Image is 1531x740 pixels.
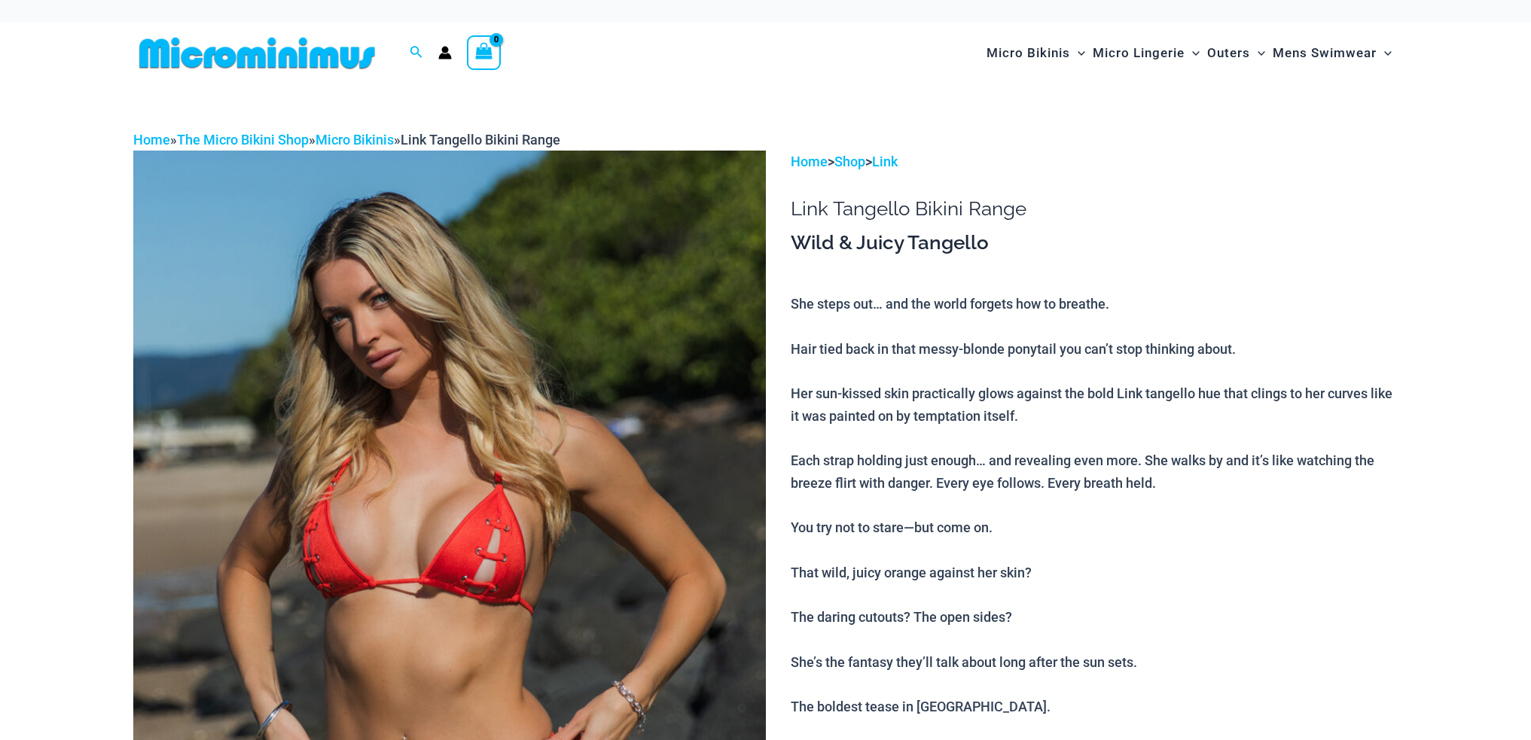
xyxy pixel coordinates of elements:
[133,132,560,148] span: » » »
[834,154,865,169] a: Shop
[791,230,1398,256] h3: Wild & Juicy Tangello
[872,154,898,169] a: Link
[983,30,1089,76] a: Micro BikinisMenu ToggleMenu Toggle
[410,44,423,62] a: Search icon link
[981,28,1398,78] nav: Site Navigation
[1093,34,1185,72] span: Micro Lingerie
[1089,30,1203,76] a: Micro LingerieMenu ToggleMenu Toggle
[1070,34,1085,72] span: Menu Toggle
[316,132,394,148] a: Micro Bikinis
[1273,34,1377,72] span: Mens Swimwear
[438,46,452,59] a: Account icon link
[791,154,828,169] a: Home
[987,34,1070,72] span: Micro Bikinis
[177,132,309,148] a: The Micro Bikini Shop
[1207,34,1250,72] span: Outers
[133,132,170,148] a: Home
[133,36,381,70] img: MM SHOP LOGO FLAT
[1185,34,1200,72] span: Menu Toggle
[1203,30,1269,76] a: OutersMenu ToggleMenu Toggle
[1250,34,1265,72] span: Menu Toggle
[791,151,1398,173] p: > >
[401,132,560,148] span: Link Tangello Bikini Range
[1377,34,1392,72] span: Menu Toggle
[467,35,502,70] a: View Shopping Cart, empty
[1269,30,1395,76] a: Mens SwimwearMenu ToggleMenu Toggle
[791,197,1398,221] h1: Link Tangello Bikini Range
